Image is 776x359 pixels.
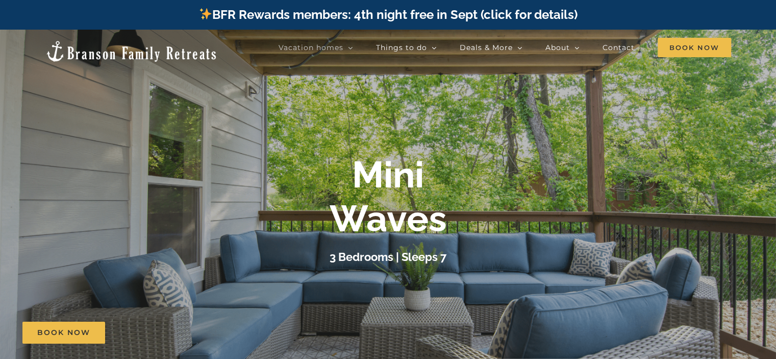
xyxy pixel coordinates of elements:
a: Things to do [376,37,437,58]
span: Book Now [37,328,90,337]
a: Book Now [22,322,105,344]
img: ✨ [199,8,212,20]
span: Things to do [376,44,427,51]
span: Vacation homes [279,44,343,51]
h3: 3 Bedrooms | Sleeps 7 [330,250,446,264]
b: Mini Waves [330,153,447,240]
span: Contact [603,44,635,51]
span: Deals & More [460,44,513,51]
nav: Main Menu [279,37,731,58]
a: Vacation homes [279,37,353,58]
a: BFR Rewards members: 4th night free in Sept (click for details) [198,7,578,22]
a: Deals & More [460,37,522,58]
img: Branson Family Retreats Logo [45,40,218,63]
a: About [545,37,580,58]
span: About [545,44,570,51]
span: Book Now [658,38,731,57]
a: Contact [603,37,635,58]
